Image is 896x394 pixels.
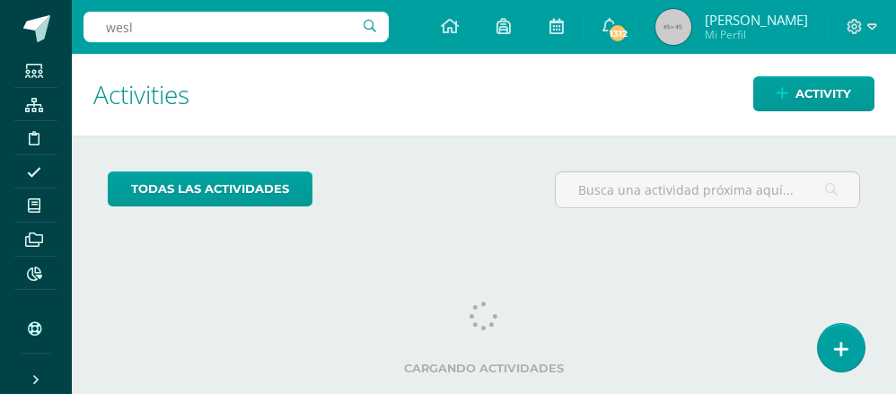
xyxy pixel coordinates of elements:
span: [PERSON_NAME] [705,11,808,29]
h1: Activities [93,54,874,136]
span: 1312 [607,23,627,43]
a: todas las Actividades [108,171,312,206]
input: Search a user… [83,12,389,42]
label: Cargando actividades [108,362,860,375]
img: 45x45 [655,9,691,45]
a: Activity [753,76,874,111]
span: Activity [795,77,851,110]
input: Busca una actividad próxima aquí... [556,172,859,207]
span: Mi Perfil [705,27,808,42]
